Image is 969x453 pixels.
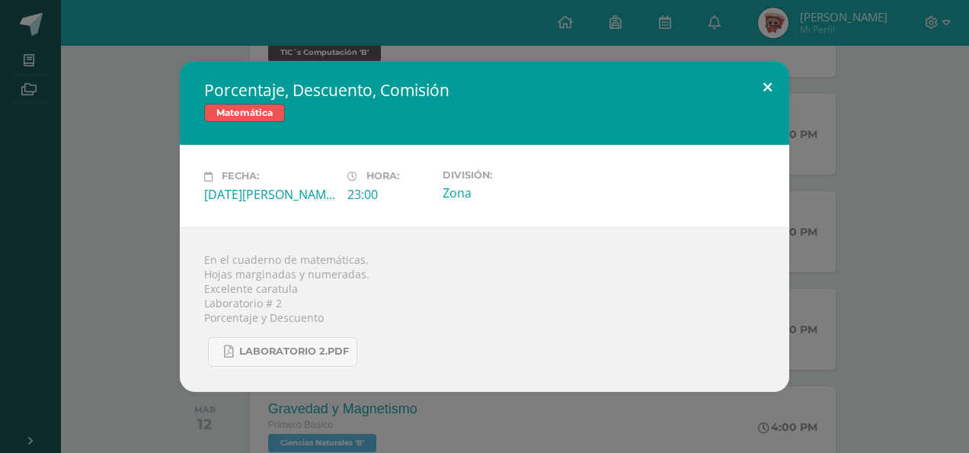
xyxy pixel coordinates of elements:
[204,104,285,122] span: Matemática
[204,79,765,101] h2: Porcentaje, Descuento, Comisión
[443,185,574,201] div: Zona
[204,186,335,203] div: [DATE][PERSON_NAME]
[746,61,789,113] button: Close (Esc)
[443,169,574,181] label: División:
[347,186,430,203] div: 23:00
[239,345,349,358] span: Laboratorio 2.pdf
[208,337,357,367] a: Laboratorio 2.pdf
[180,227,789,392] div: En el cuaderno de matemáticas. Hojas marginadas y numeradas. Excelente caratula Laboratorio # 2 P...
[222,171,259,182] span: Fecha:
[366,171,399,182] span: Hora:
